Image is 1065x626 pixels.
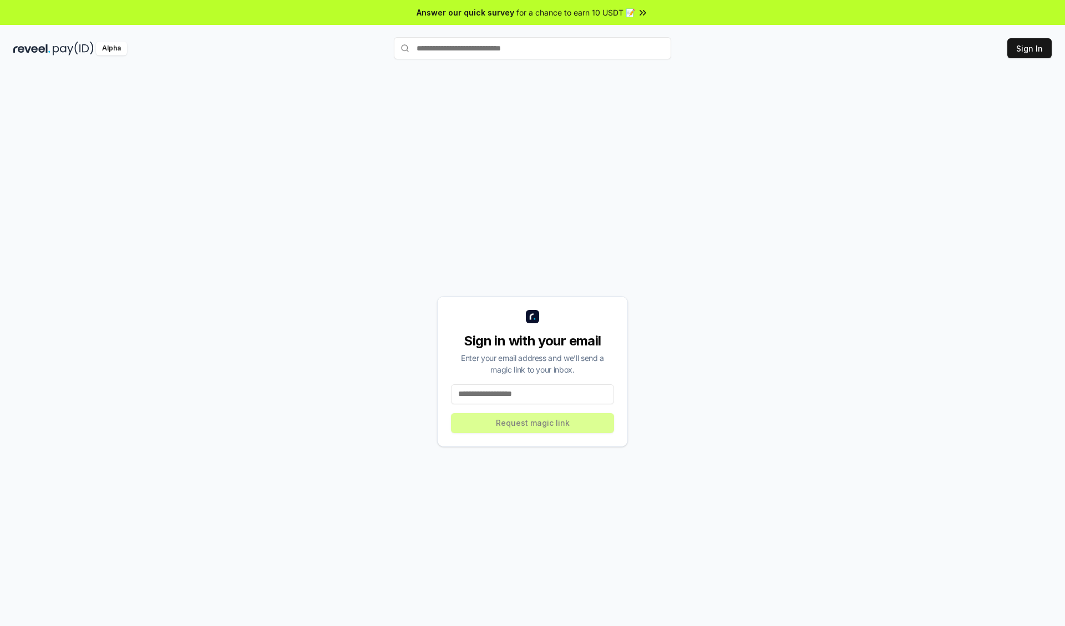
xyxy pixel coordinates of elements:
img: logo_small [526,310,539,323]
span: Answer our quick survey [417,7,514,18]
div: Enter your email address and we’ll send a magic link to your inbox. [451,352,614,375]
img: pay_id [53,42,94,55]
span: for a chance to earn 10 USDT 📝 [516,7,635,18]
button: Sign In [1007,38,1052,58]
img: reveel_dark [13,42,50,55]
div: Sign in with your email [451,332,614,350]
div: Alpha [96,42,127,55]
